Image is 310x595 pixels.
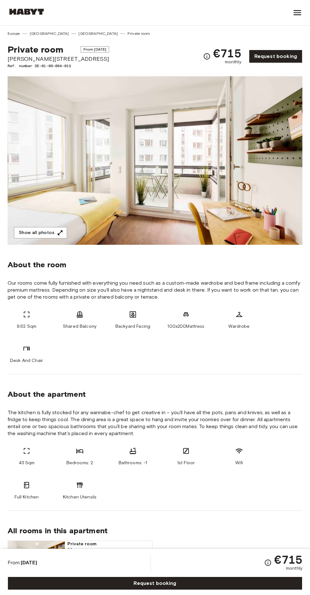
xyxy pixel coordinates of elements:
span: 43 Sqm [19,460,35,466]
b: [DATE] [21,560,37,566]
span: About the room [8,260,302,269]
span: monthly [225,59,241,65]
img: Habyt [8,9,46,15]
span: Our rooms come fully furnished with everything you need such as a custom-made wardrobe and bed fr... [8,280,302,301]
span: About the apartment [8,389,86,399]
span: Bedrooms: 2 [66,460,93,466]
span: 1st Floor [177,460,195,466]
a: Request booking [249,50,302,63]
span: monthly [286,565,302,572]
span: Ref. number DE-01-09-004-01Q [8,63,109,69]
button: Show all photos [14,227,67,239]
svg: Check cost overview for full price breakdown. Please note that discounts apply to new joiners onl... [264,559,272,567]
span: From [DATE] [81,46,109,53]
a: Request booking [8,577,302,590]
a: [GEOGRAPHIC_DATA] [30,31,69,36]
span: Kitchen Utensils [63,494,96,500]
span: Wardrobe [228,323,250,330]
span: From: [8,559,37,566]
span: Wifi [235,460,243,466]
span: Private room [8,44,63,55]
span: €715 [274,554,302,565]
svg: Check cost overview for full price breakdown. Please note that discounts apply to new joiners onl... [203,53,211,60]
img: Marketing picture of unit DE-01-09-004-02Q [8,541,65,579]
span: Full Kitchen [15,494,39,500]
span: Shared Balcony [63,323,96,330]
a: Europe [8,31,20,36]
a: Marketing picture of unit DE-01-09-004-02QPrevious imagePrevious imagePrivate room10.7 Sqm21st Fl... [8,541,152,579]
span: Backyard Facing [115,323,150,330]
span: Desk And Chair [10,358,43,364]
span: Bathrooms: -1 [119,460,147,466]
span: [PERSON_NAME][STREET_ADDRESS] [8,55,109,63]
span: 9.62 Sqm [17,323,36,330]
span: 100x200Mattress [167,323,204,330]
span: The kitchen is fully stocked for any wannabe-chef to get creative in – you’ll have all the pots, ... [8,409,302,437]
span: 10.7 Sqm [75,547,92,553]
span: Private room [67,541,150,547]
span: All rooms in this apartment [8,526,302,535]
a: [GEOGRAPHIC_DATA] [78,31,118,36]
img: Marketing picture of unit DE-01-09-004-01Q [8,76,302,245]
span: €715 [213,47,241,59]
a: Private room [127,31,150,36]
